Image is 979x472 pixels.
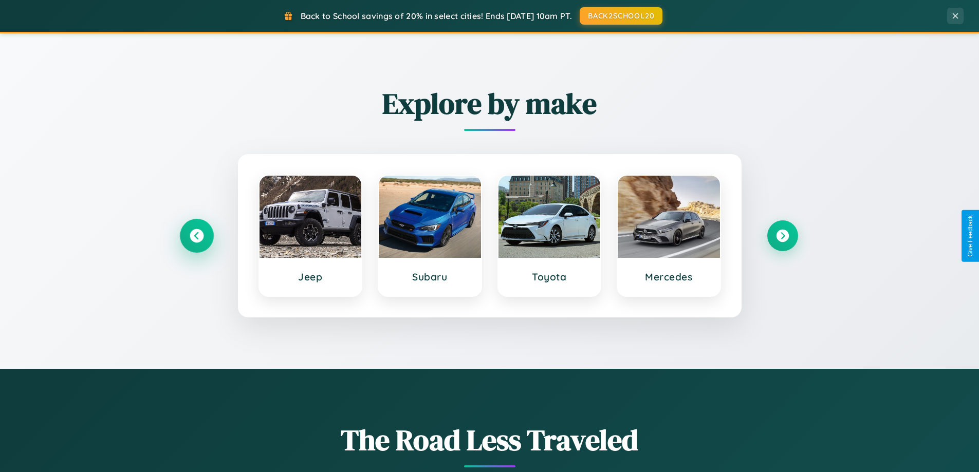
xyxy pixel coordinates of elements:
[181,84,798,123] h2: Explore by make
[301,11,572,21] span: Back to School savings of 20% in select cities! Ends [DATE] 10am PT.
[389,271,471,283] h3: Subaru
[181,420,798,460] h1: The Road Less Traveled
[967,215,974,257] div: Give Feedback
[628,271,710,283] h3: Mercedes
[580,7,662,25] button: BACK2SCHOOL20
[270,271,352,283] h3: Jeep
[509,271,590,283] h3: Toyota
